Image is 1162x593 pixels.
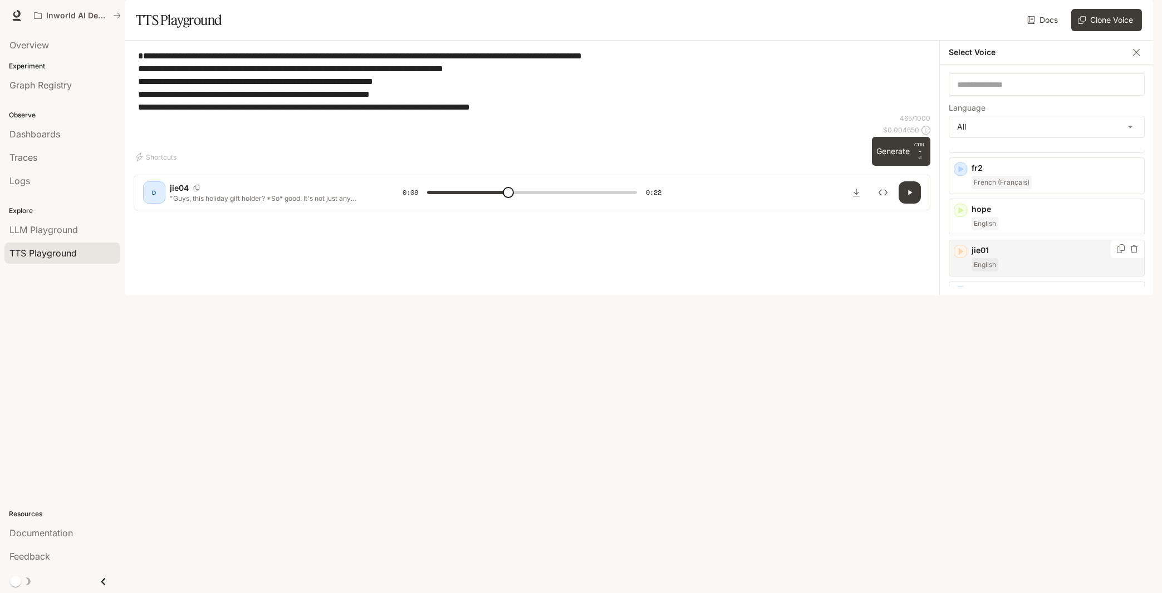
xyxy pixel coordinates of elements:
[972,286,1140,297] p: jie02
[900,113,930,123] p: 465 / 1000
[46,11,109,21] p: Inworld AI Demos
[883,125,919,135] p: $ 0.004650
[972,217,998,230] span: English
[972,176,1032,189] span: French (Français)
[646,187,661,198] span: 0:22
[872,181,894,204] button: Inspect
[189,185,204,191] button: Copy Voice ID
[972,162,1140,174] p: fr2
[972,245,1140,256] p: jie01
[170,182,189,194] p: jie04
[872,137,930,166] button: GenerateCTRL +⏎
[949,104,986,112] p: Language
[145,184,163,201] div: D
[972,258,998,271] span: English
[136,9,222,31] h1: TTS Playground
[29,4,126,27] button: All workspaces
[914,141,926,155] p: CTRL +
[1025,9,1062,31] a: Docs
[134,148,181,166] button: Shortcuts
[949,116,1144,137] div: All
[403,187,418,198] span: 0:08
[972,204,1140,215] p: hope
[845,181,867,204] button: Download audio
[1071,9,1142,31] button: Clone Voice
[914,141,926,161] p: ⏎
[1115,244,1126,253] button: Copy Voice ID
[170,194,376,203] p: "Guys, this holiday gift holder? *So* good. It's not just any envelope—super festive, with gold f...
